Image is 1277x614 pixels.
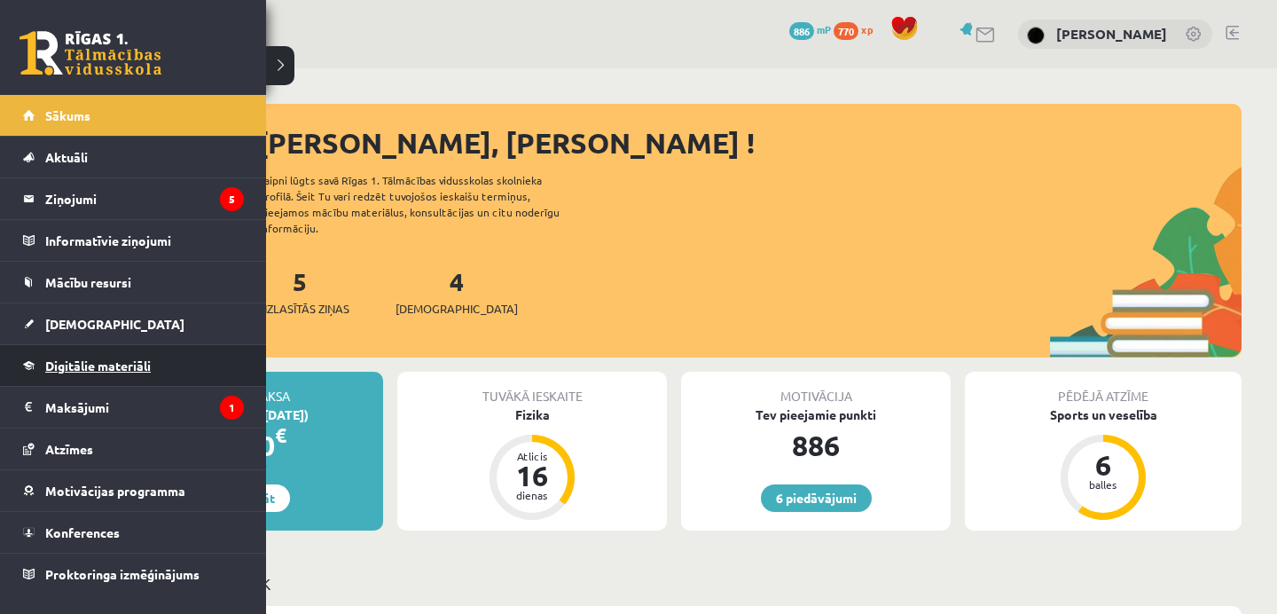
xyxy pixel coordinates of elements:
[834,22,858,40] span: 770
[1056,25,1167,43] a: [PERSON_NAME]
[23,429,244,469] a: Atzīmes
[789,22,814,40] span: 886
[396,300,518,318] span: [DEMOGRAPHIC_DATA]
[45,358,151,374] span: Digitālie materiāli
[23,220,244,261] a: Informatīvie ziņojumi
[23,95,244,136] a: Sākums
[761,484,872,512] a: 6 piedāvājumi
[45,566,200,582] span: Proktoringa izmēģinājums
[1027,27,1045,44] img: Amanda Solvita Hodasēviča
[23,387,244,428] a: Maksājumi1
[1077,479,1130,490] div: balles
[681,405,951,424] div: Tev pieejamie punkti
[45,274,131,290] span: Mācību resursi
[23,554,244,594] a: Proktoringa izmēģinājums
[505,490,559,500] div: dienas
[45,441,93,457] span: Atzīmes
[965,405,1242,424] div: Sports un veselība
[275,422,286,448] span: €
[505,451,559,461] div: Atlicis
[396,265,518,318] a: 4[DEMOGRAPHIC_DATA]
[23,512,244,553] a: Konferences
[259,172,591,236] div: Laipni lūgts savā Rīgas 1. Tālmācības vidusskolas skolnieka profilā. Šeit Tu vari redzēt tuvojošo...
[23,345,244,386] a: Digitālie materiāli
[220,396,244,420] i: 1
[23,470,244,511] a: Motivācijas programma
[45,149,88,165] span: Aktuāli
[397,372,667,405] div: Tuvākā ieskaite
[965,372,1242,405] div: Pēdējā atzīme
[45,316,184,332] span: [DEMOGRAPHIC_DATA]
[257,122,1242,164] div: [PERSON_NAME], [PERSON_NAME] !
[220,187,244,211] i: 5
[817,22,831,36] span: mP
[250,265,349,318] a: 5Neizlasītās ziņas
[861,22,873,36] span: xp
[23,137,244,177] a: Aktuāli
[681,424,951,467] div: 886
[397,405,667,424] div: Fizika
[45,483,185,499] span: Motivācijas programma
[1077,451,1130,479] div: 6
[965,405,1242,523] a: Sports un veselība 6 balles
[23,262,244,303] a: Mācību resursi
[789,22,831,36] a: 886 mP
[250,300,349,318] span: Neizlasītās ziņas
[20,31,161,75] a: Rīgas 1. Tālmācības vidusskola
[681,372,951,405] div: Motivācija
[505,461,559,490] div: 16
[45,220,244,261] legend: Informatīvie ziņojumi
[114,571,1234,595] p: Mācību plāns 11.a1 JK
[23,303,244,344] a: [DEMOGRAPHIC_DATA]
[45,178,244,219] legend: Ziņojumi
[23,178,244,219] a: Ziņojumi5
[397,405,667,523] a: Fizika Atlicis 16 dienas
[45,524,120,540] span: Konferences
[834,22,881,36] a: 770 xp
[45,107,90,123] span: Sākums
[45,387,244,428] legend: Maksājumi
